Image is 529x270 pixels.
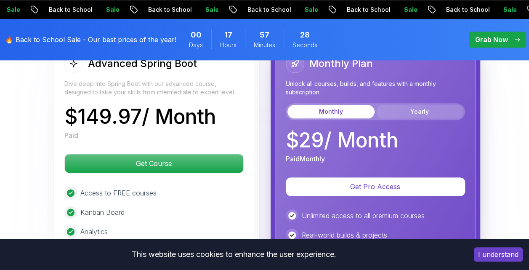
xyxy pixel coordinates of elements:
[220,41,237,49] span: Hours
[286,130,398,150] p: $ 29 / Month
[191,29,202,41] span: 0 Days
[376,105,463,118] button: Yearly
[199,5,226,14] p: Sale
[64,107,216,127] p: $ 149.97 / Month
[286,177,465,196] button: Get Pro Access
[254,41,275,49] span: Minutes
[300,29,310,41] span: 28 Seconds
[475,35,508,45] p: Grab Now
[340,5,397,14] p: Back to School
[286,182,465,191] a: Get Pro Access
[64,80,244,96] p: Dive deep into Spring Boot with our advanced course, designed to take your skills from intermedia...
[474,247,523,262] button: Accept cookies
[287,105,375,118] button: Monthly
[80,188,157,198] p: Access to FREE courses
[302,230,387,240] p: Real-world builds & projects
[224,29,232,41] span: 17 Hours
[141,5,199,14] p: Back to School
[99,5,126,14] p: Sale
[80,227,108,237] p: Analytics
[88,57,197,70] h2: Advanced Spring Boot
[64,130,78,140] p: Paid
[42,5,99,14] p: Back to School
[286,80,465,96] p: Unlock all courses, builds, and features with a monthly subscription.
[5,35,176,45] p: 🔥 Back to School Sale - Our best prices of the year!
[397,5,424,14] p: Sale
[189,41,203,49] span: Days
[241,5,298,14] p: Back to School
[309,57,373,70] h2: Monthly Plan
[64,159,244,168] a: Get Course
[6,245,461,264] div: This website uses cookies to enhance the user experience.
[497,5,524,14] p: Sale
[65,154,243,173] p: Get Course
[260,29,269,41] span: 57 Minutes
[80,207,125,217] p: Kanban Board
[286,154,325,164] p: Paid Monthly
[292,41,317,49] span: Seconds
[298,5,325,14] p: Sale
[439,5,497,14] p: Back to School
[302,211,425,221] p: Unlimited access to all premium courses
[64,154,244,173] button: Get Course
